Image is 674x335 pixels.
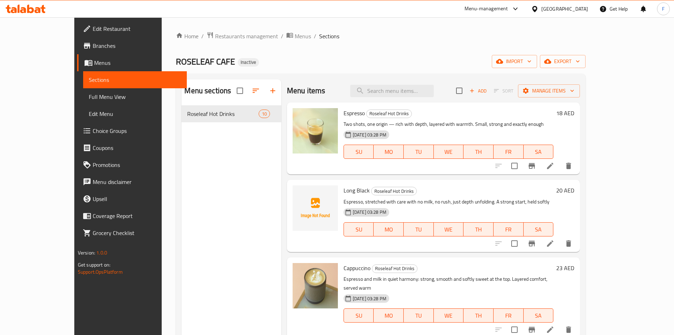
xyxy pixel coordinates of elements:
[247,82,264,99] span: Sort sections
[367,110,411,118] span: Roseleaf Hot Drinks
[350,85,434,97] input: search
[437,311,461,321] span: WE
[93,41,181,50] span: Branches
[496,147,521,157] span: FR
[556,263,574,273] h6: 23 AED
[93,127,181,135] span: Choice Groups
[468,87,488,95] span: Add
[187,110,258,118] span: Roseleaf Hot Drinks
[78,260,110,269] span: Get support on:
[182,105,281,122] div: Roseleaf Hot Drinks10
[93,195,181,203] span: Upsell
[466,311,491,321] span: TH
[467,85,489,96] button: Add
[404,145,434,159] button: TU
[374,222,404,236] button: MO
[350,132,389,138] span: [DATE] 03:28 PM
[404,308,434,323] button: TU
[437,224,461,235] span: WE
[184,85,231,96] h2: Menu sections
[546,162,554,170] a: Edit menu item
[524,145,554,159] button: SA
[347,147,371,157] span: SU
[523,157,540,174] button: Branch-specific-item
[264,82,281,99] button: Add section
[77,54,187,71] a: Menus
[434,222,464,236] button: WE
[496,311,521,321] span: FR
[407,224,431,235] span: TU
[83,88,187,105] a: Full Menu View
[77,224,187,241] a: Grocery Checklist
[93,24,181,33] span: Edit Restaurant
[94,58,181,67] span: Menus
[344,275,553,292] p: Espresso and milk in quiet harmony: strong, smooth and softly sweet at the top. Layered comfort, ...
[207,32,278,41] a: Restaurants management
[83,105,187,122] a: Edit Menu
[662,5,664,13] span: F
[89,110,181,118] span: Edit Menu
[376,311,401,321] span: MO
[295,32,311,40] span: Menus
[546,325,554,334] a: Edit menu item
[344,197,553,206] p: Espresso, stretched with care with no milk, no rush, just depth unfolding. A strong start, held s...
[434,145,464,159] button: WE
[556,185,574,195] h6: 20 AED
[344,308,374,323] button: SU
[182,102,281,125] nav: Menu sections
[89,76,181,84] span: Sections
[507,236,522,251] span: Select to update
[77,20,187,37] a: Edit Restaurant
[492,55,537,68] button: import
[281,32,283,40] li: /
[526,224,551,235] span: SA
[407,147,431,157] span: TU
[344,145,374,159] button: SU
[347,311,371,321] span: SU
[77,139,187,156] a: Coupons
[347,224,371,235] span: SU
[524,86,574,95] span: Manage items
[494,145,524,159] button: FR
[526,147,551,157] span: SA
[77,156,187,173] a: Promotions
[371,187,416,195] span: Roseleaf Hot Drinks
[78,267,123,277] a: Support.OpsPlatform
[434,308,464,323] button: WE
[524,308,554,323] button: SA
[344,263,370,273] span: Cappuccino
[77,122,187,139] a: Choice Groups
[89,93,181,101] span: Full Menu View
[344,222,374,236] button: SU
[463,222,494,236] button: TH
[437,147,461,157] span: WE
[93,161,181,169] span: Promotions
[507,158,522,173] span: Select to update
[319,32,339,40] span: Sections
[526,311,551,321] span: SA
[77,173,187,190] a: Menu disclaimer
[83,71,187,88] a: Sections
[489,85,518,96] span: Select section first
[376,147,401,157] span: MO
[293,108,338,153] img: Espresso
[496,224,521,235] span: FR
[404,222,434,236] button: TU
[524,222,554,236] button: SA
[560,157,577,174] button: delete
[93,178,181,186] span: Menu disclaimer
[238,59,259,65] span: Inactive
[293,263,338,308] img: Cappuccino
[238,58,259,67] div: Inactive
[286,32,311,41] a: Menus
[372,264,417,273] span: Roseleaf Hot Drinks
[259,111,270,117] span: 10
[78,248,95,257] span: Version:
[93,212,181,220] span: Coverage Report
[93,144,181,152] span: Coupons
[293,185,338,231] img: Long Black
[546,57,580,66] span: export
[374,145,404,159] button: MO
[556,108,574,118] h6: 18 AED
[344,120,553,129] p: Two shots, one origin — rich with depth, layered with warmth. Small, strong and exactly enough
